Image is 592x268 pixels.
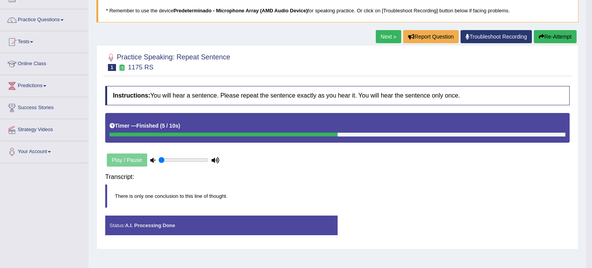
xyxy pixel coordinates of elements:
a: Tests [0,31,88,51]
b: ( [160,123,162,129]
button: Report Question [403,30,459,43]
a: Success Stories [0,97,88,116]
b: Predeterminado - Microphone Array (AMD Audio Device) [173,8,308,13]
h4: Transcript: [105,174,570,180]
a: Strategy Videos [0,119,88,138]
div: Status: [105,216,338,235]
h5: Timer — [109,123,180,129]
span: 1 [108,64,116,71]
h2: Practice Speaking: Repeat Sentence [105,52,230,71]
button: Re-Attempt [534,30,577,43]
b: 5 / 10s [162,123,178,129]
a: Your Account [0,141,88,160]
a: Next » [376,30,401,43]
blockquote: There is only one conclusion to this line of thought. [105,184,570,208]
a: Online Class [0,53,88,72]
h4: You will hear a sentence. Please repeat the sentence exactly as you hear it. You will hear the se... [105,86,570,105]
a: Predictions [0,75,88,94]
small: Exam occurring question [118,64,126,71]
b: Finished [136,123,159,129]
b: ) [178,123,180,129]
strong: A.I. Processing Done [125,222,175,228]
a: Troubleshoot Recording [461,30,532,43]
small: 1175 RS [128,64,153,71]
a: Practice Questions [0,9,88,29]
b: Instructions: [113,92,150,99]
